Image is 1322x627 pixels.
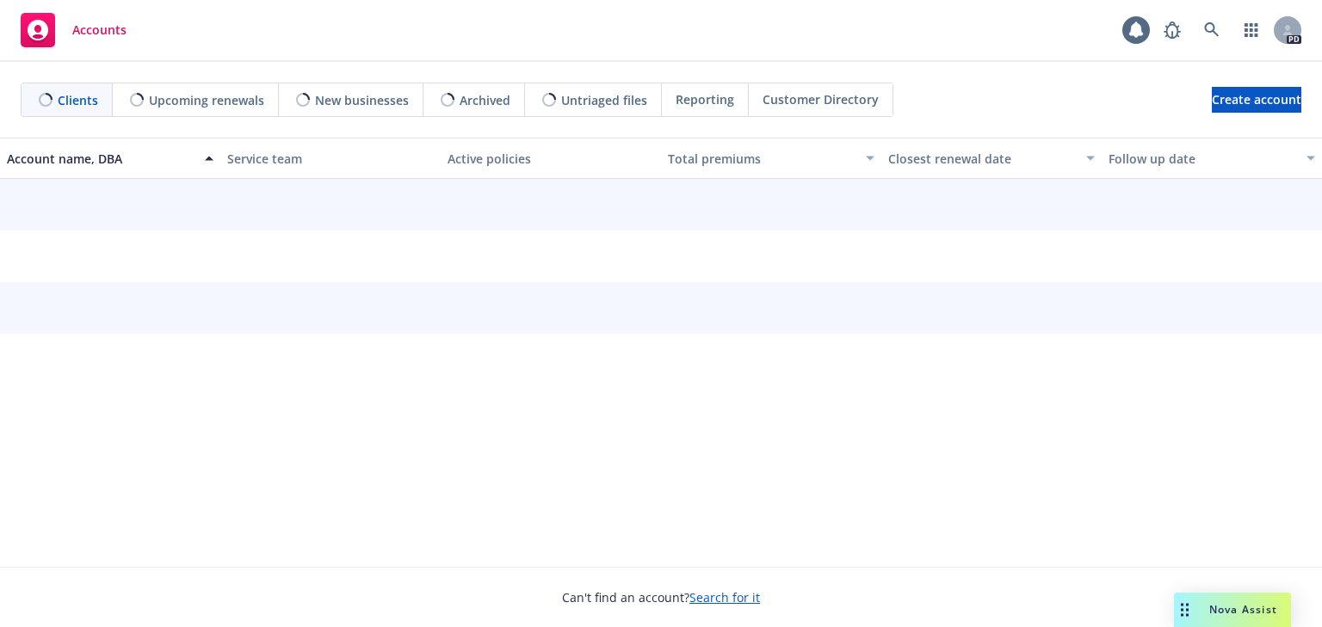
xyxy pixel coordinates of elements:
[562,588,760,606] span: Can't find an account?
[1212,87,1301,113] a: Create account
[1174,593,1291,627] button: Nova Assist
[1212,83,1301,116] span: Create account
[763,90,879,108] span: Customer Directory
[561,91,647,109] span: Untriaged files
[72,23,127,37] span: Accounts
[661,138,881,179] button: Total premiums
[1209,602,1277,617] span: Nova Assist
[220,138,441,179] button: Service team
[58,91,98,109] span: Clients
[881,138,1102,179] button: Closest renewal date
[7,150,195,168] div: Account name, DBA
[888,150,1076,168] div: Closest renewal date
[315,91,409,109] span: New businesses
[668,150,856,168] div: Total premiums
[448,150,654,168] div: Active policies
[460,91,510,109] span: Archived
[1155,13,1189,47] a: Report a Bug
[149,91,264,109] span: Upcoming renewals
[1195,13,1229,47] a: Search
[1102,138,1322,179] button: Follow up date
[676,90,734,108] span: Reporting
[227,150,434,168] div: Service team
[1234,13,1269,47] a: Switch app
[689,589,760,605] a: Search for it
[1109,150,1296,168] div: Follow up date
[441,138,661,179] button: Active policies
[14,6,133,54] a: Accounts
[1174,593,1195,627] div: Drag to move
